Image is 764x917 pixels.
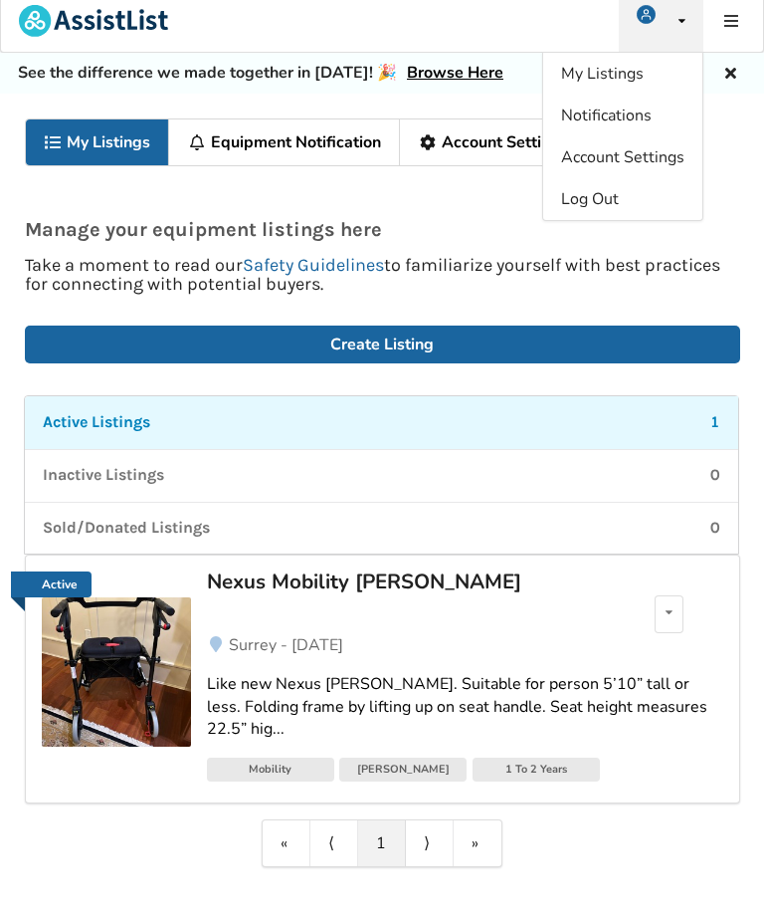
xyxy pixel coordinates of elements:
[42,572,191,747] a: Active
[243,254,384,276] a: Safety Guidelines
[710,464,720,487] p: 0
[43,464,164,487] p: Inactive Listings
[473,758,600,782] div: 1 To 2 Years
[207,633,723,657] a: Surrey - [DATE]
[561,146,684,168] span: Account Settings
[454,820,501,866] a: Last item
[710,411,720,434] p: 1
[407,62,503,84] a: Browse Here
[26,119,170,165] a: My Listings
[207,569,610,594] div: Nexus Mobility [PERSON_NAME]
[207,757,723,787] a: Mobility[PERSON_NAME]1 To 2 Years
[207,758,334,782] div: Mobility
[169,119,400,165] a: Equipment Notification
[19,5,168,37] img: assistlist-logo
[561,105,652,126] span: Notifications
[406,820,454,866] a: Next item
[207,673,723,742] div: Like new Nexus [PERSON_NAME]. Suitable for person 5’10” tall or less. Folding frame by lifting up...
[229,634,343,656] span: Surrey - [DATE]
[11,572,92,597] a: Active
[18,63,503,84] h5: See the difference we made together in [DATE]! 🎉
[207,657,723,758] a: Like new Nexus [PERSON_NAME]. Suitable for person 5’10” tall or less. Folding frame by lifting up...
[561,63,644,85] span: My Listings
[25,219,740,240] p: Manage your equipment listings here
[358,820,406,866] a: 1
[400,119,587,165] a: Account Settings
[561,188,619,210] span: Log Out
[25,326,740,363] a: Create Listing
[310,820,358,866] a: Previous item
[207,572,610,595] a: Nexus Mobility [PERSON_NAME]
[637,5,656,24] img: user icon
[43,517,210,540] p: Sold/Donated Listings
[43,411,150,434] p: Active Listings
[25,256,740,294] p: Take a moment to read our to familiarize yourself with best practices for connecting with potenti...
[42,597,191,747] img: mobility-nexus mobility walker
[263,820,310,866] a: First item
[710,517,720,540] p: 0
[339,758,467,782] div: [PERSON_NAME]
[262,819,502,867] div: Pagination Navigation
